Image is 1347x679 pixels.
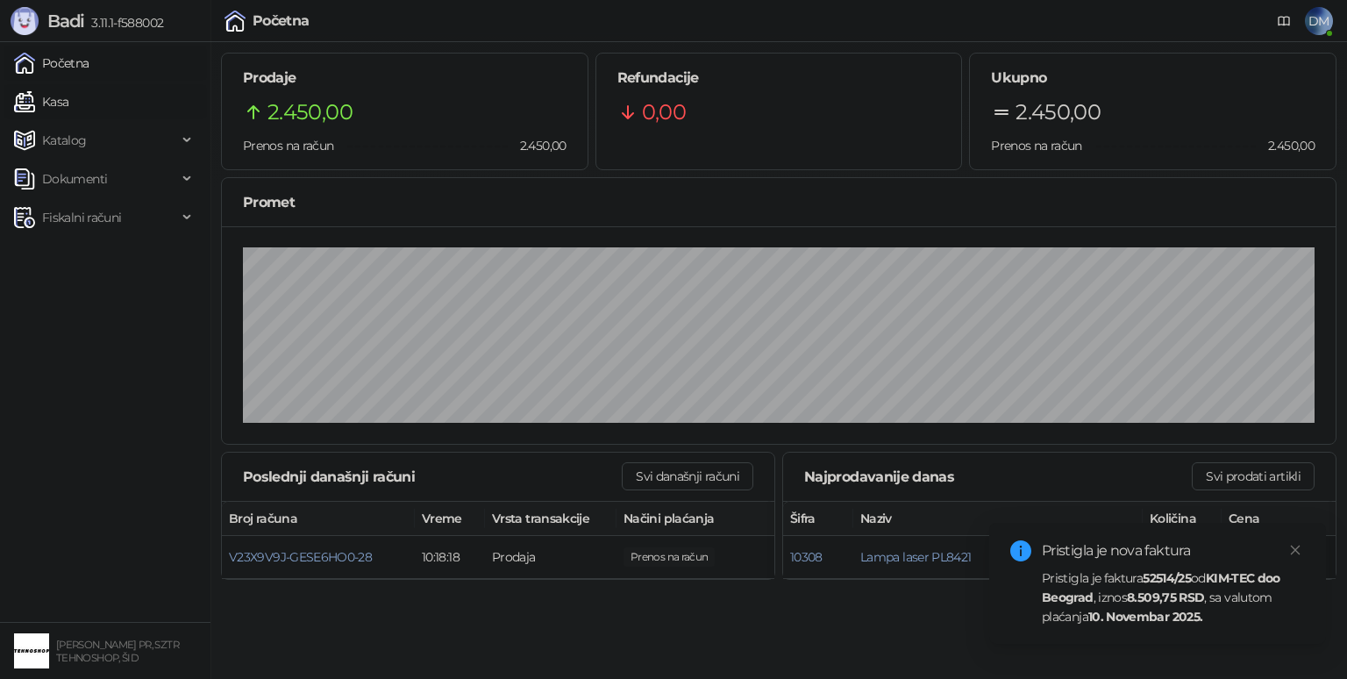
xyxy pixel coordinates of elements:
span: 2.450,00 [624,547,715,567]
small: [PERSON_NAME] PR, SZTR TEHNOSHOP, ŠID [56,639,179,664]
strong: 10. Novembar 2025. [1088,609,1202,625]
a: Dokumentacija [1270,7,1298,35]
span: 2.450,00 [1256,136,1315,155]
img: 64x64-companyLogo-68805acf-9e22-4a20-bcb3-9756868d3d19.jpeg [14,633,49,668]
strong: 8.509,75 RSD [1127,590,1204,605]
td: Prodaja [485,536,616,579]
span: Prenos na račun [243,138,333,154]
th: Količina [1143,502,1222,536]
span: 3.11.1-f588002 [84,15,163,31]
th: Vrsta transakcije [485,502,616,536]
span: 0,00 [642,96,686,129]
a: Close [1286,540,1305,560]
span: Katalog [42,123,87,158]
div: Promet [243,191,1315,213]
a: Kasa [14,84,68,119]
div: Pristigla je faktura od , iznos , sa valutom plaćanja [1042,568,1305,626]
h5: Ukupno [991,68,1315,89]
th: Šifra [783,502,853,536]
button: 10308 [790,549,823,565]
span: Fiskalni računi [42,200,121,235]
th: Broj računa [222,502,415,536]
span: close [1289,544,1301,556]
h5: Prodaje [243,68,567,89]
button: V23X9V9J-GESE6HO0-28 [229,549,372,565]
th: Načini plaćanja [616,502,792,536]
span: Dokumenti [42,161,107,197]
strong: KIM-TEC doo Beograd [1042,570,1280,605]
th: Vreme [415,502,485,536]
a: Početna [14,46,89,81]
span: 2.450,00 [267,96,353,129]
td: 10:18:18 [415,536,485,579]
span: 2.450,00 [508,136,567,155]
div: Poslednji današnji računi [243,466,622,488]
button: Svi današnji računi [622,462,753,490]
button: Lampa laser PL8421 [860,549,971,565]
th: Naziv [853,502,1143,536]
h5: Refundacije [617,68,941,89]
div: Najprodavanije danas [804,466,1192,488]
span: DM [1305,7,1333,35]
span: Badi [47,11,84,32]
div: Pristigla je nova faktura [1042,540,1305,561]
span: 2.450,00 [1016,96,1101,129]
button: Svi prodati artikli [1192,462,1315,490]
span: info-circle [1010,540,1031,561]
strong: 52514/25 [1143,570,1191,586]
div: Početna [253,14,310,28]
img: Logo [11,7,39,35]
span: Prenos na račun [991,138,1081,154]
